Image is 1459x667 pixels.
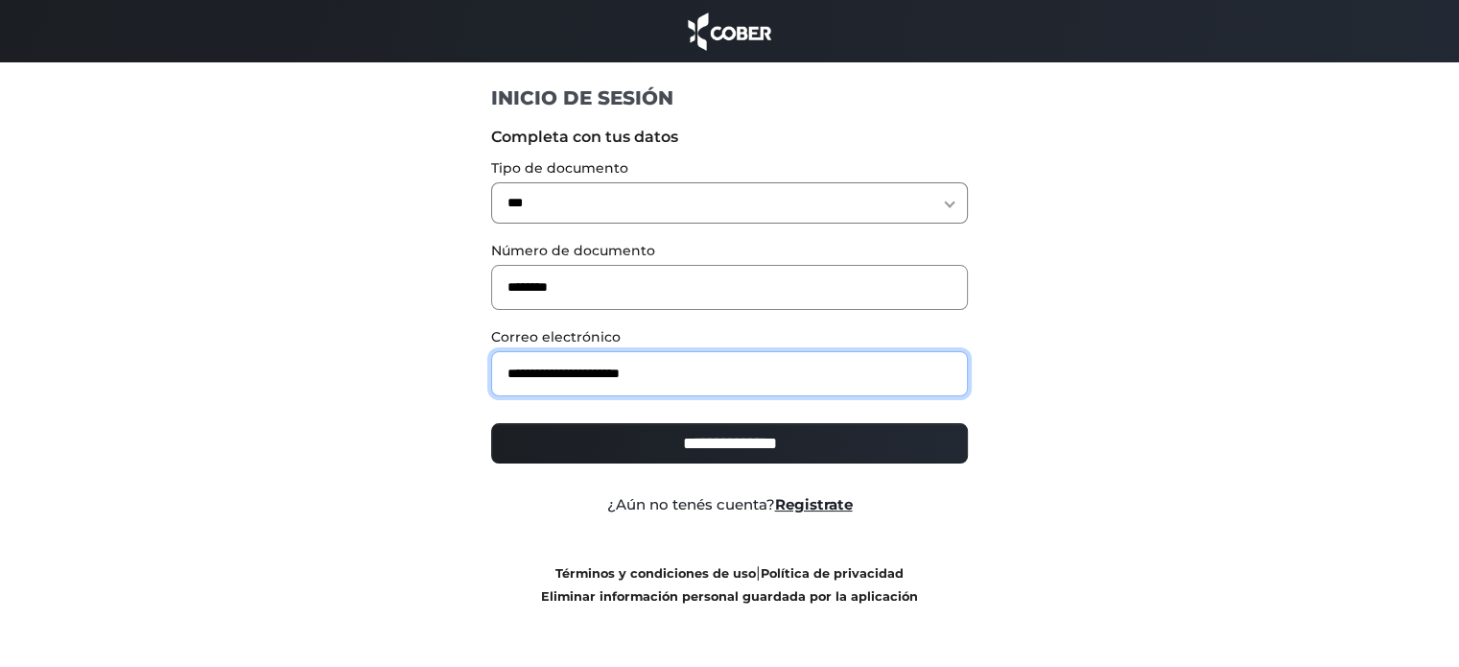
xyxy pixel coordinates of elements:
div: ¿Aún no tenés cuenta? [477,494,982,516]
a: Términos y condiciones de uso [555,566,756,581]
h1: INICIO DE SESIÓN [491,85,968,110]
img: cober_marca.png [683,10,777,53]
a: Eliminar información personal guardada por la aplicación [541,589,918,604]
a: Registrate [775,495,853,513]
label: Tipo de documento [491,158,968,179]
a: Política de privacidad [761,566,904,581]
div: | [477,561,982,607]
label: Número de documento [491,241,968,261]
label: Completa con tus datos [491,126,968,149]
label: Correo electrónico [491,327,968,347]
